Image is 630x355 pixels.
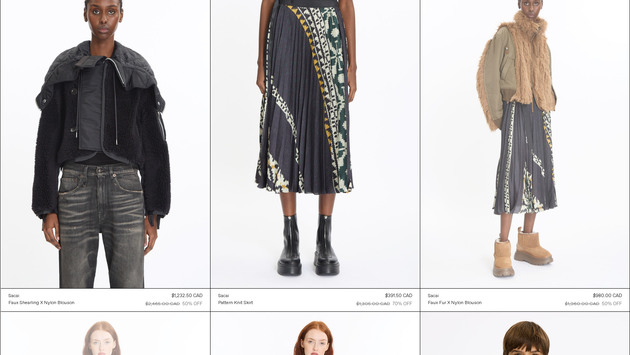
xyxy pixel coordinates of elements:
[428,293,439,299] div: Sacai
[218,292,253,299] a: Sacai
[565,301,599,308] div: $1,960.00 CAD
[8,299,75,306] a: Faux Shearling x Nylon Blouson
[593,292,622,299] div: $980.00 CAD
[218,299,253,306] a: Pattern Knit Skirt
[172,292,202,299] div: $1,232.50 CAD
[385,292,412,299] div: $391.50 CAD
[428,292,482,299] a: Sacai
[146,301,180,308] div: $2,465.00 CAD
[182,301,202,308] div: 50% OFF
[357,301,390,308] div: $1,305.00 CAD
[602,301,622,308] div: 50% OFF
[8,292,75,299] a: Sacai
[8,293,19,299] div: Sacai
[392,301,412,308] div: 70% OFF
[428,299,482,306] a: Faux Fur x Nylon Blouson
[218,293,229,299] div: Sacai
